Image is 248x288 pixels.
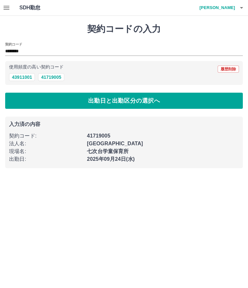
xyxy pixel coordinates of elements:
button: 履歴削除 [218,66,239,73]
b: [GEOGRAPHIC_DATA] [87,141,143,146]
p: 現場名 : [9,148,83,155]
p: 使用頻度の高い契約コード [9,65,64,69]
button: 出勤日と出勤区分の選択へ [5,93,243,109]
h2: 契約コード [5,42,22,47]
b: 七次台学童保育所 [87,149,129,154]
p: 契約コード : [9,132,83,140]
p: 入力済の内容 [9,122,239,127]
h1: 契約コードの入力 [5,24,243,35]
button: 43911001 [9,73,35,81]
p: 出勤日 : [9,155,83,163]
b: 41719005 [87,133,110,139]
button: 41719005 [38,73,64,81]
p: 法人名 : [9,140,83,148]
b: 2025年09月24日(水) [87,156,135,162]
